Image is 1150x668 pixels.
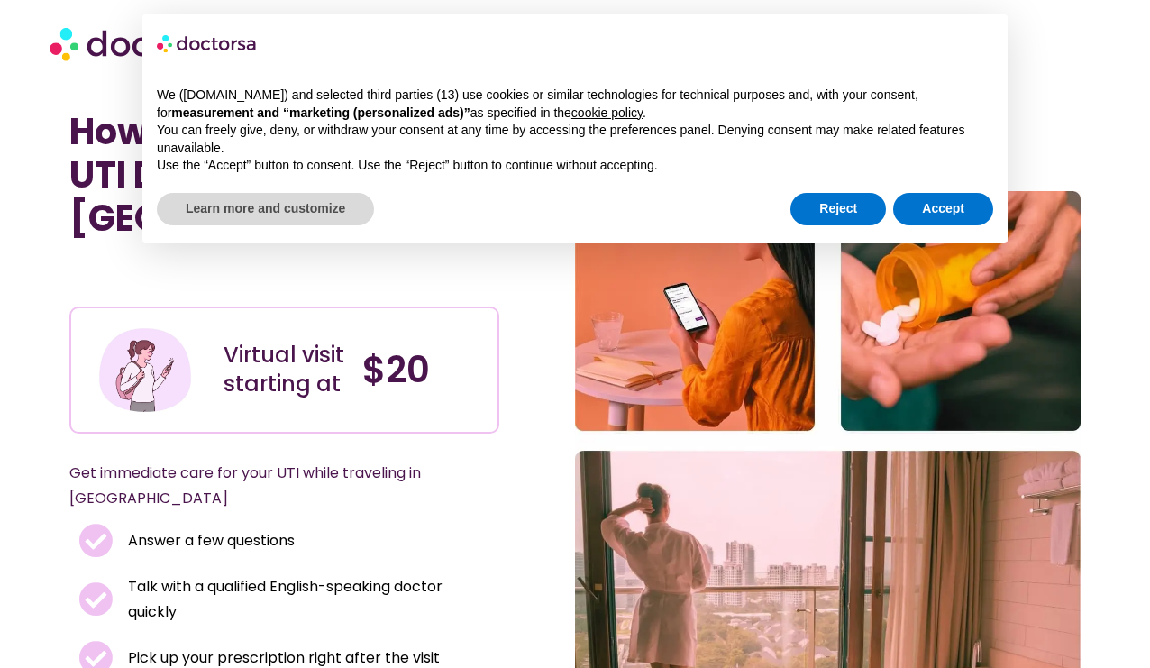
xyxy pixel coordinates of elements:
[69,461,456,511] p: Get immediate care for your UTI while traveling in [GEOGRAPHIC_DATA]
[790,193,886,225] button: Reject
[157,157,993,175] p: Use the “Accept” button to consent. Use the “Reject” button to continue without accepting.
[157,29,258,58] img: logo
[157,193,374,225] button: Learn more and customize
[157,87,993,122] p: We ([DOMAIN_NAME]) and selected third parties (13) use cookies or similar technologies for techni...
[123,528,295,554] span: Answer a few questions
[171,105,470,120] strong: measurement and “marketing (personalized ads)”
[224,341,344,398] div: Virtual visit starting at
[157,122,993,157] p: You can freely give, deny, or withdraw your consent at any time by accessing the preferences pane...
[123,574,490,625] span: Talk with a qualified English-speaking doctor quickly
[362,348,483,391] h4: $20
[893,193,993,225] button: Accept
[69,110,499,240] h1: How I Quickly Found a UTI Doctor in [GEOGRAPHIC_DATA]
[78,267,349,288] iframe: Customer reviews powered by Trustpilot
[96,322,194,419] img: Illustration depicting a young woman in a casual outfit, engaged with her smartphone. She has a p...
[571,105,643,120] a: cookie policy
